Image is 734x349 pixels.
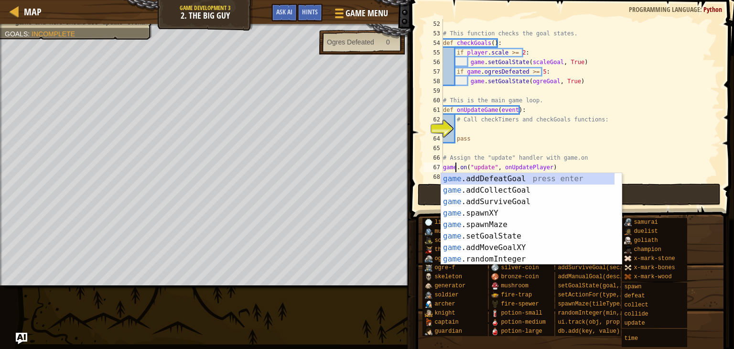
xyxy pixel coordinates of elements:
span: x-mark-wood [634,273,671,280]
span: addManualGoal(description) [558,273,647,280]
img: portrait.png [425,246,432,253]
span: silver-coin [501,264,539,271]
div: 0 [386,37,390,47]
img: portrait.png [425,300,432,308]
span: collide [624,311,648,317]
span: : [28,30,32,38]
span: x-mark-bones [634,264,675,271]
div: 52 [424,19,443,29]
span: archer [434,301,455,307]
div: 60 [424,96,443,105]
img: portrait.png [491,273,499,281]
span: x-mark-stone [634,255,675,262]
img: portrait.png [425,318,432,326]
button: Game Menu [327,4,394,26]
img: portrait.png [491,327,499,335]
div: 59 [424,86,443,96]
img: portrait.png [624,218,632,226]
div: 65 [424,143,443,153]
img: portrait.png [624,246,632,253]
img: portrait.png [425,273,432,281]
span: addSurviveGoal(seconds) [558,264,637,271]
div: 64 [424,134,443,143]
span: knight [434,310,455,316]
span: samurai [634,219,658,226]
span: munchkin [434,228,462,235]
div: 53 [424,29,443,38]
img: portrait.png [491,291,499,299]
span: generator [434,283,465,289]
img: portrait.png [425,264,432,272]
img: portrait.png [425,309,432,317]
div: 62 [424,115,443,124]
img: portrait.png [491,318,499,326]
span: Goals [5,30,28,38]
span: bronze-coin [501,273,539,280]
span: db.add(key, value) [558,328,620,335]
div: 54 [424,38,443,48]
span: thrower [434,246,458,253]
div: 68 [424,172,443,182]
img: portrait.png [425,291,432,299]
img: portrait.png [425,282,432,290]
img: portrait.png [624,228,632,235]
span: Python [703,5,722,14]
div: 67 [424,163,443,172]
span: setGoalState(goal, success) [558,283,650,289]
img: portrait.png [425,218,432,226]
span: champion [634,246,661,253]
span: randomInteger(min, max) [558,310,637,316]
div: 55 [424,48,443,57]
span: skeleton [434,273,462,280]
span: Programming language [629,5,700,14]
img: portrait.png [491,300,499,308]
img: portrait.png [425,327,432,335]
div: 57 [424,67,443,76]
div: 66 [424,153,443,163]
span: ui.track(obj, prop) [558,319,623,326]
img: portrait.png [624,255,632,262]
img: portrait.png [624,264,632,272]
span: Ask AI [276,7,292,16]
span: potion-medium [501,319,546,326]
a: Map [19,5,42,18]
span: captain [434,319,458,326]
button: Ask AI [16,333,27,344]
img: portrait.png [491,309,499,317]
span: update [624,320,645,327]
span: Incomplete [32,30,75,38]
span: Hints [302,7,318,16]
button: Play [418,184,721,206]
span: ogre [434,255,448,262]
img: portrait.png [425,228,432,235]
span: : [700,5,703,14]
span: scout [434,237,452,244]
span: duelist [634,228,658,235]
span: potion-small [501,310,542,316]
span: soldier [434,292,458,298]
span: Map [24,5,42,18]
div: Ogres Defeated [327,37,374,47]
img: portrait.png [425,237,432,244]
span: spawn [624,284,641,290]
span: guardian [434,328,462,335]
button: Ask AI [271,4,297,22]
span: collect [624,302,648,308]
span: spawnMaze(tileType, seed) [558,301,644,307]
img: portrait.png [491,282,499,290]
span: time [624,335,638,342]
span: potion-large [501,328,542,335]
span: defeat [624,293,645,299]
img: portrait.png [624,237,632,244]
span: fire-trap [501,292,532,298]
img: portrait.png [624,273,632,281]
img: portrait.png [491,264,499,272]
span: mushroom [501,283,529,289]
span: goliath [634,237,658,244]
span: setActionFor(type, event, handler) [558,292,675,298]
img: portrait.png [425,255,432,262]
span: Game Menu [345,7,388,20]
span: lightstone [434,219,469,226]
div: 56 [424,57,443,67]
div: 58 [424,76,443,86]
